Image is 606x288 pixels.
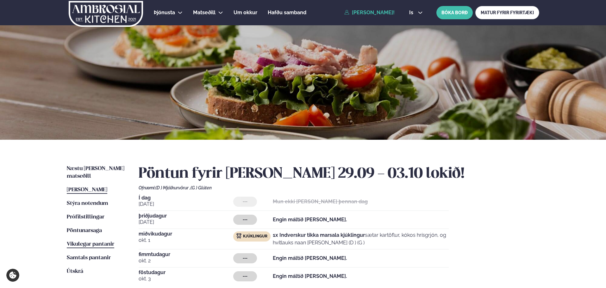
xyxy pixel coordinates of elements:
a: Útskrá [67,268,83,275]
button: BÓKA BORÐ [436,6,473,19]
a: Þjónusta [154,9,175,16]
span: is [409,10,415,15]
h2: Pöntun fyrir [PERSON_NAME] 29.09 - 03.10 lokið! [139,165,539,183]
span: okt. 3 [139,275,233,283]
a: Matseðill [193,9,216,16]
span: [DATE] [139,218,233,226]
span: Pöntunarsaga [67,228,102,233]
span: --- [243,199,247,204]
span: Vikulegar pantanir [67,242,114,247]
img: chicken.svg [236,233,241,238]
span: --- [243,217,247,222]
span: Útskrá [67,269,83,274]
span: (D ) Mjólkurvörur , [155,185,191,190]
a: Cookie settings [6,269,19,282]
span: Næstu [PERSON_NAME] matseðill [67,166,124,179]
span: okt. 1 [139,236,233,244]
a: Stýra notendum [67,200,108,207]
span: --- [243,256,247,261]
a: [PERSON_NAME] [67,186,107,194]
span: þriðjudagur [139,213,233,218]
span: föstudagur [139,270,233,275]
span: fimmtudagur [139,252,233,257]
span: --- [243,274,247,279]
span: [DATE] [139,200,233,208]
a: Samtals pantanir [67,254,111,262]
span: Kjúklingur [243,234,267,239]
span: Í dag [139,195,233,200]
strong: 1x Indverskur tikka marsala kjúklingur [273,232,365,238]
button: is [404,10,428,15]
strong: Engin máltíð [PERSON_NAME]. [273,255,347,261]
span: okt. 2 [139,257,233,265]
a: MATUR FYRIR FYRIRTÆKI [475,6,539,19]
a: Hafðu samband [268,9,306,16]
span: Stýra notendum [67,201,108,206]
strong: Engin máltíð [PERSON_NAME]. [273,273,347,279]
strong: Mun ekki [PERSON_NAME] þennan dag [273,199,368,205]
span: [PERSON_NAME] [67,187,107,193]
a: Pöntunarsaga [67,227,102,235]
span: miðvikudagur [139,231,233,236]
a: Prófílstillingar [67,213,104,221]
p: sætar kartöflur, kókos hrísgrjón, og hvítlauks naan [PERSON_NAME] (D ) (G ) [273,231,449,247]
a: [PERSON_NAME]! [344,10,395,15]
a: Næstu [PERSON_NAME] matseðill [67,165,126,180]
span: (G ) Glúten [191,185,212,190]
a: Vikulegar pantanir [67,241,114,248]
div: Ofnæmi: [139,185,539,190]
span: Samtals pantanir [67,255,111,260]
img: logo [68,1,144,27]
strong: Engin máltíð [PERSON_NAME]. [273,217,347,223]
span: Prófílstillingar [67,214,104,220]
a: Um okkur [234,9,257,16]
